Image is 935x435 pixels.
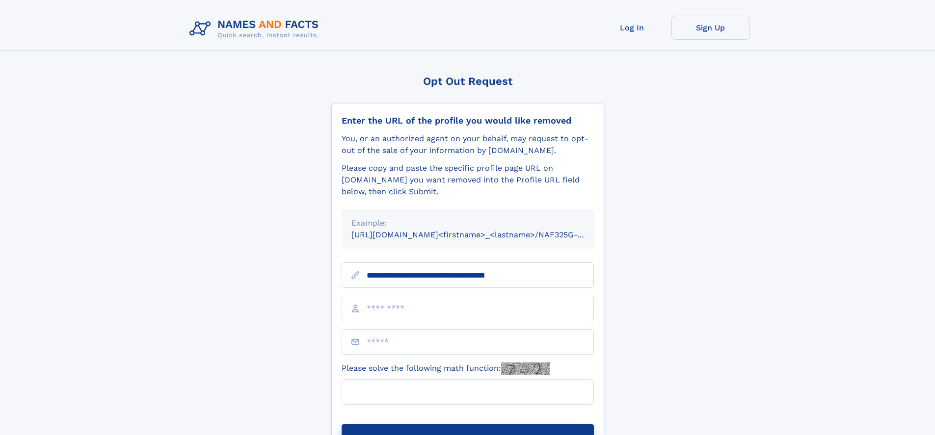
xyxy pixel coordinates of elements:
div: Enter the URL of the profile you would like removed [342,115,594,126]
img: Logo Names and Facts [186,16,327,42]
div: You, or an authorized agent on your behalf, may request to opt-out of the sale of your informatio... [342,133,594,156]
small: [URL][DOMAIN_NAME]<firstname>_<lastname>/NAF325G-xxxxxxxx [351,230,613,239]
a: Sign Up [671,16,750,40]
a: Log In [593,16,671,40]
div: Please copy and paste the specific profile page URL on [DOMAIN_NAME] you want removed into the Pr... [342,162,594,198]
div: Opt Out Request [331,75,604,87]
label: Please solve the following math function: [342,362,550,375]
div: Example: [351,217,584,229]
